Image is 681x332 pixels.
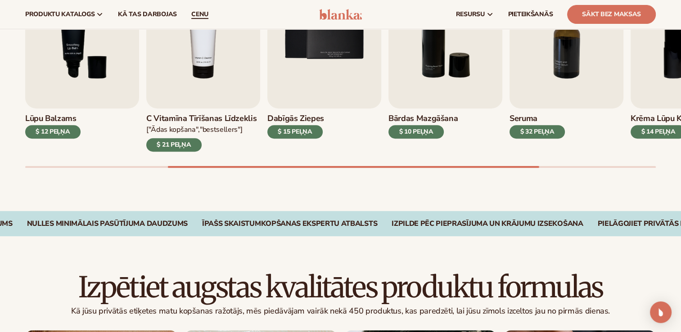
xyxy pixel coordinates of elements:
div: Izpilde pēc pieprasījuma un krājumu izsekošana [392,220,583,228]
h2: Izpētiet augstas kvalitātes produktu formulas [25,272,656,302]
div: $ 10 PEĻŅA [388,125,444,139]
div: Nulles minimālais pasūtījuma daudzums [27,220,188,228]
div: $ 21 PEĻŅA [146,138,202,152]
div: ["Ādas kopšana","Bestsellers"] [146,125,257,135]
div: $ 15 PEĻŅA [267,125,323,139]
h3: Lūpu balzams [25,114,81,124]
p: Kā jūsu privātās etiķetes matu kopšanas ražotājs, mēs piedāvājam vairāk nekā 450 produktus, kas p... [25,306,656,316]
h3: Dabīgās ziepes [267,114,324,124]
div: $ 12 PEĻŅA [25,125,81,139]
span: Resursu [456,11,485,18]
span: PIETEIKŠANĀS [508,11,553,18]
span: Cenu [191,11,208,18]
div: Atvērt domofona kurjeru [650,301,672,323]
h3: C vitamīna tīrīšanas līdzeklis [146,114,257,124]
h3: Seruma [510,114,565,124]
span: Produktu katalogs [25,11,95,18]
span: Kā tas darbojas [118,11,177,18]
div: $ 32 PEĻŅA [510,125,565,139]
h3: Bārdas mazgāšana [388,114,458,124]
div: Īpašs skaistumkopšanas ekspertu atbalsts [202,220,377,228]
a: Sākt bez maksas [567,5,656,24]
img: Logo [319,9,362,20]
